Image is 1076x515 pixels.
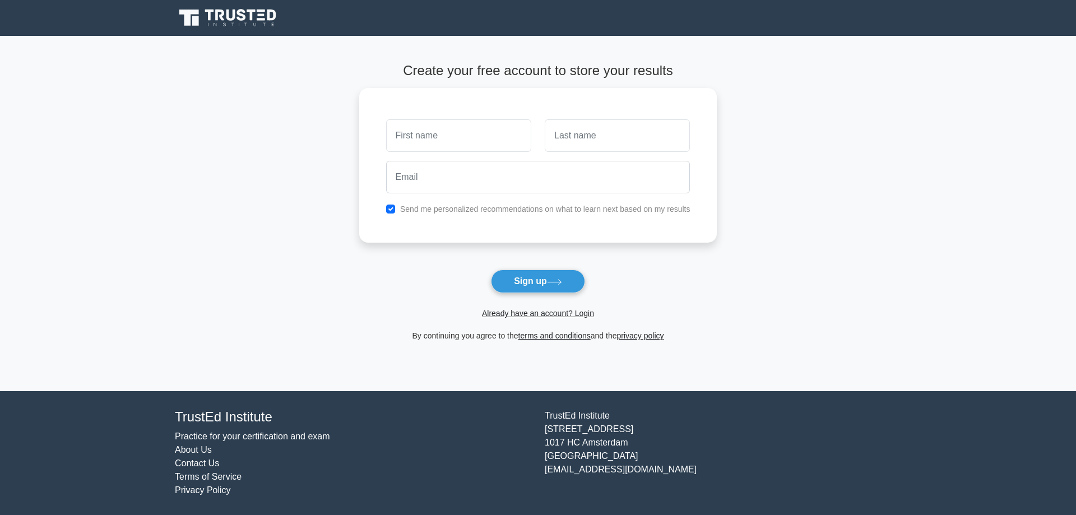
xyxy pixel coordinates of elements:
[175,458,219,468] a: Contact Us
[175,409,531,425] h4: TrustEd Institute
[518,331,591,340] a: terms and conditions
[617,331,664,340] a: privacy policy
[538,409,908,497] div: TrustEd Institute [STREET_ADDRESS] 1017 HC Amsterdam [GEOGRAPHIC_DATA] [EMAIL_ADDRESS][DOMAIN_NAME]
[359,63,717,79] h4: Create your free account to store your results
[491,270,585,293] button: Sign up
[400,205,690,214] label: Send me personalized recommendations on what to learn next based on my results
[545,119,690,152] input: Last name
[175,485,231,495] a: Privacy Policy
[353,329,724,342] div: By continuing you agree to the and the
[386,161,690,193] input: Email
[482,309,594,318] a: Already have an account? Login
[175,472,242,481] a: Terms of Service
[175,445,212,454] a: About Us
[386,119,531,152] input: First name
[175,432,330,441] a: Practice for your certification and exam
